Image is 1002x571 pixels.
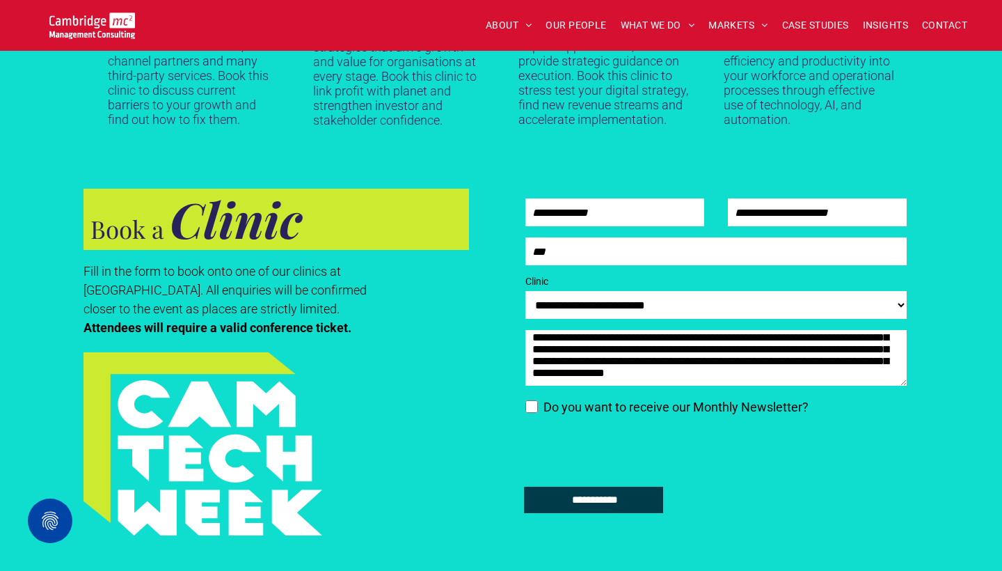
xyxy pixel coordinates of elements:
[614,15,702,36] a: WHAT WE DO
[525,400,538,413] input: Do you want to receive our Monthly Newsletter? sustainability
[83,320,351,335] strong: Attendees will require a valid conference ticket.
[49,13,135,39] img: Go to Homepage
[915,15,974,36] a: CONTACT
[525,274,907,289] label: Clinic
[479,15,539,36] a: ABOUT
[701,15,774,36] a: MARKETS
[313,10,484,127] p: Our experts offer practical, cost‑effective sustainability strategies that drive growth and value...
[83,264,367,316] span: Fill in the form to book onto one of our clinics at [GEOGRAPHIC_DATA]. All enquiries will be conf...
[724,10,894,127] p: A strategy clinic designed to turn business goals into deliverable initiatives. Drive efficiency ...
[518,10,689,127] p: Our experts will review your digital roadmap, identify high-impact opportunities, and provide str...
[856,15,915,36] a: INSIGHTS
[108,10,278,127] p: We are deeply embedded in the Cambridge ecosystem, with connections to investors, channel partner...
[170,186,302,251] strong: Clinic
[775,15,856,36] a: CASE STUDIES
[83,352,322,536] img: A turquoise and lime green geometric graphic with the words CAM TECH WEEK in bold white letters s...
[49,15,135,29] a: Your Business Transformed | Cambridge Management Consulting
[525,419,737,473] iframe: reCAPTCHA
[543,400,809,414] span: Do you want to receive our Monthly Newsletter?
[539,15,613,36] a: OUR PEOPLE
[90,212,164,245] span: Book a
